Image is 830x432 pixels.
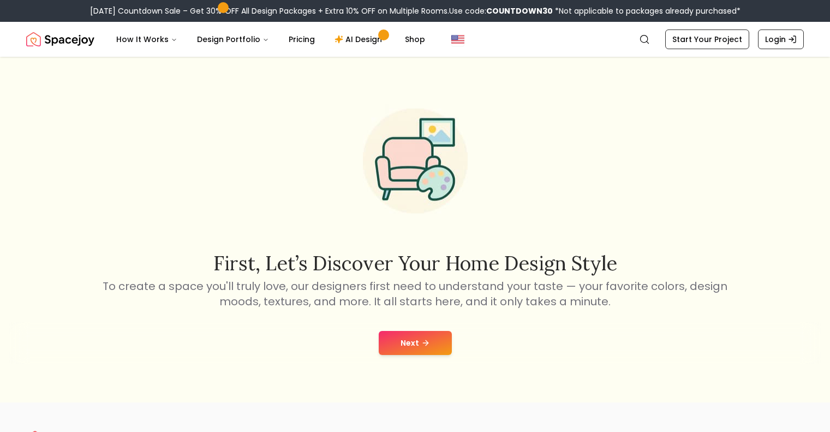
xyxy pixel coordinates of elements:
div: [DATE] Countdown Sale – Get 30% OFF All Design Packages + Extra 10% OFF on Multiple Rooms. [90,5,741,16]
button: Next [379,331,452,355]
a: Login [758,29,804,49]
b: COUNTDOWN30 [486,5,553,16]
button: How It Works [108,28,186,50]
a: Shop [396,28,434,50]
img: Start Style Quiz Illustration [345,91,485,231]
nav: Global [26,22,804,57]
span: Use code: [449,5,553,16]
p: To create a space you'll truly love, our designers first need to understand your taste — your fav... [101,279,730,309]
img: Spacejoy Logo [26,28,94,50]
span: *Not applicable to packages already purchased* [553,5,741,16]
a: AI Design [326,28,394,50]
h2: First, let’s discover your home design style [101,252,730,274]
button: Design Portfolio [188,28,278,50]
nav: Main [108,28,434,50]
a: Start Your Project [665,29,749,49]
a: Spacejoy [26,28,94,50]
img: United States [451,33,464,46]
a: Pricing [280,28,324,50]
